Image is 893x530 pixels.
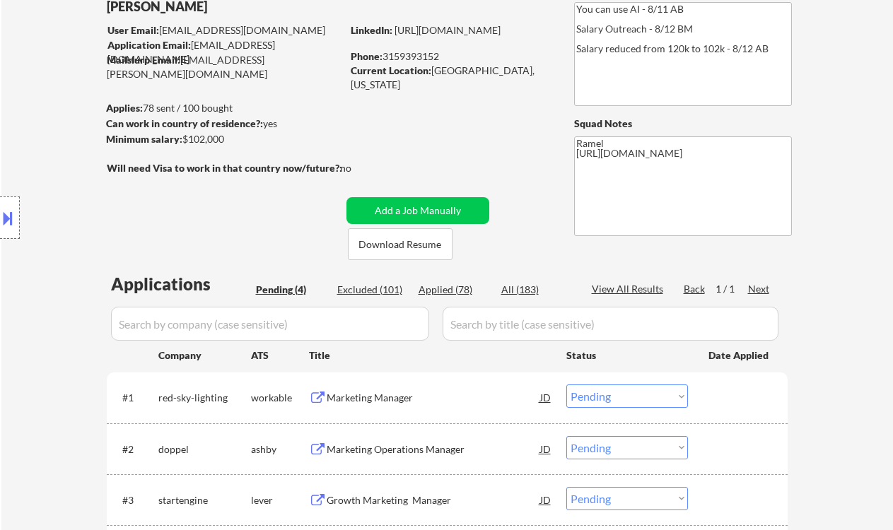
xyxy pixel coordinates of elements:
div: no [340,161,380,175]
div: JD [539,384,553,410]
div: Marketing Operations Manager [327,442,540,457]
button: Download Resume [348,228,453,260]
div: [EMAIL_ADDRESS][DOMAIN_NAME] [107,23,342,37]
strong: Application Email: [107,39,191,51]
strong: Mailslurp Email: [107,54,180,66]
strong: Current Location: [351,64,431,76]
div: #1 [122,391,147,405]
div: #2 [122,442,147,457]
div: Growth Marketing Manager [327,493,540,507]
div: View All Results [592,282,667,296]
div: Squad Notes [574,117,792,131]
div: Status [566,342,688,367]
div: Back [684,282,706,296]
div: red-sky-lighting [158,391,251,405]
div: Title [309,348,553,363]
input: Search by company (case sensitive) [111,307,429,341]
div: Next [748,282,771,296]
div: [EMAIL_ADDRESS][DOMAIN_NAME] [107,38,342,66]
div: lever [251,493,309,507]
div: ATS [251,348,309,363]
div: Marketing Manager [327,391,540,405]
div: workable [251,391,309,405]
div: #3 [122,493,147,507]
div: 1 / 1 [716,282,748,296]
div: Excluded (101) [337,283,408,297]
div: [EMAIL_ADDRESS][PERSON_NAME][DOMAIN_NAME] [107,53,342,81]
input: Search by title (case sensitive) [443,307,778,341]
div: All (183) [501,283,572,297]
a: [URL][DOMAIN_NAME] [395,24,501,36]
div: JD [539,436,553,461]
div: JD [539,487,553,512]
button: Add a Job Manually [346,197,489,224]
div: Date Applied [708,348,771,363]
div: doppel [158,442,251,457]
div: Pending (4) [256,283,327,297]
strong: User Email: [107,24,159,36]
div: Company [158,348,251,363]
strong: LinkedIn: [351,24,392,36]
div: ashby [251,442,309,457]
div: 3159393152 [351,49,551,64]
div: [GEOGRAPHIC_DATA], [US_STATE] [351,64,551,91]
div: Applied (78) [419,283,489,297]
strong: Phone: [351,50,383,62]
div: startengine [158,493,251,507]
